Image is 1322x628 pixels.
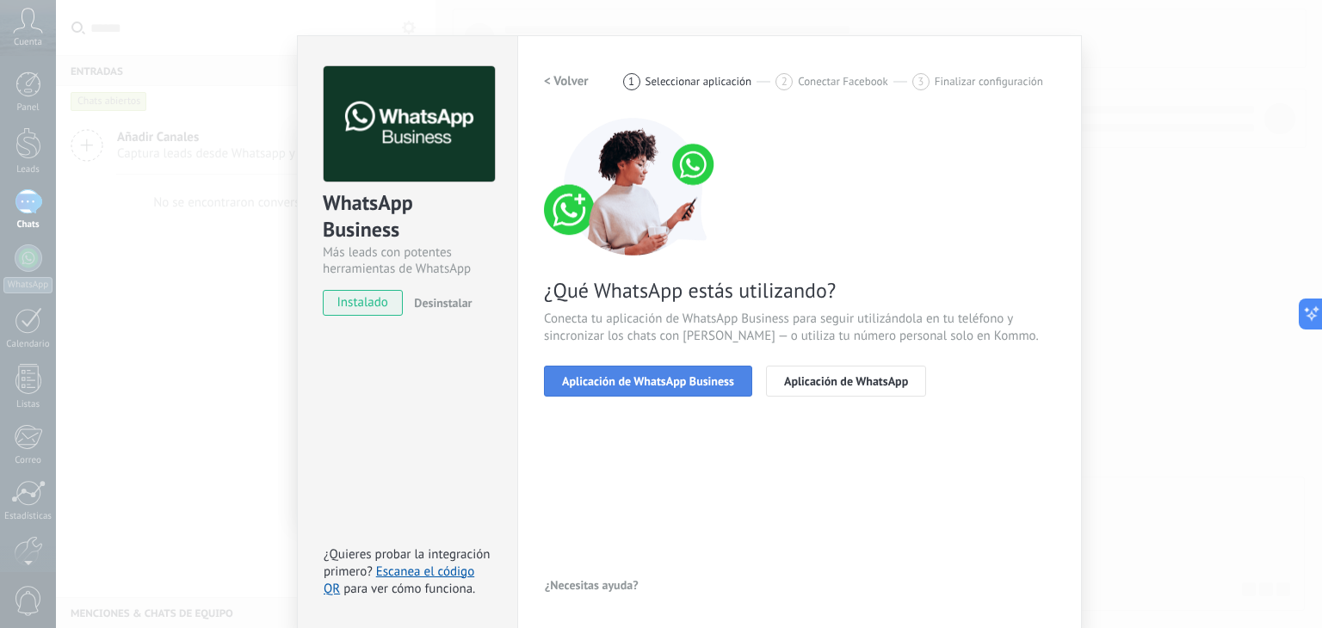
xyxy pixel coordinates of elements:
h2: < Volver [544,73,589,89]
span: ¿Qué WhatsApp estás utilizando? [544,277,1055,304]
span: Aplicación de WhatsApp Business [562,375,734,387]
span: Conectar Facebook [798,75,888,88]
span: ¿Necesitas ayuda? [545,579,639,591]
img: connect number [544,118,725,256]
button: Desinstalar [407,290,472,316]
span: para ver cómo funciona. [343,581,475,597]
button: Aplicación de WhatsApp [766,366,926,397]
span: Desinstalar [414,295,472,311]
span: Conecta tu aplicación de WhatsApp Business para seguir utilizándola en tu teléfono y sincronizar ... [544,311,1055,345]
img: logo_main.png [324,66,495,182]
span: 1 [628,74,634,89]
button: ¿Necesitas ayuda? [544,572,639,598]
button: Aplicación de WhatsApp Business [544,366,752,397]
div: WhatsApp Business [323,189,492,244]
span: Finalizar configuración [935,75,1043,88]
span: instalado [324,290,402,316]
span: Aplicación de WhatsApp [784,375,908,387]
span: ¿Quieres probar la integración primero? [324,546,491,580]
a: Escanea el código QR [324,563,474,597]
div: Más leads con potentes herramientas de WhatsApp [323,244,492,277]
span: 3 [917,74,924,89]
button: < Volver [544,66,589,97]
span: Seleccionar aplicación [646,75,752,88]
span: 2 [781,74,788,89]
